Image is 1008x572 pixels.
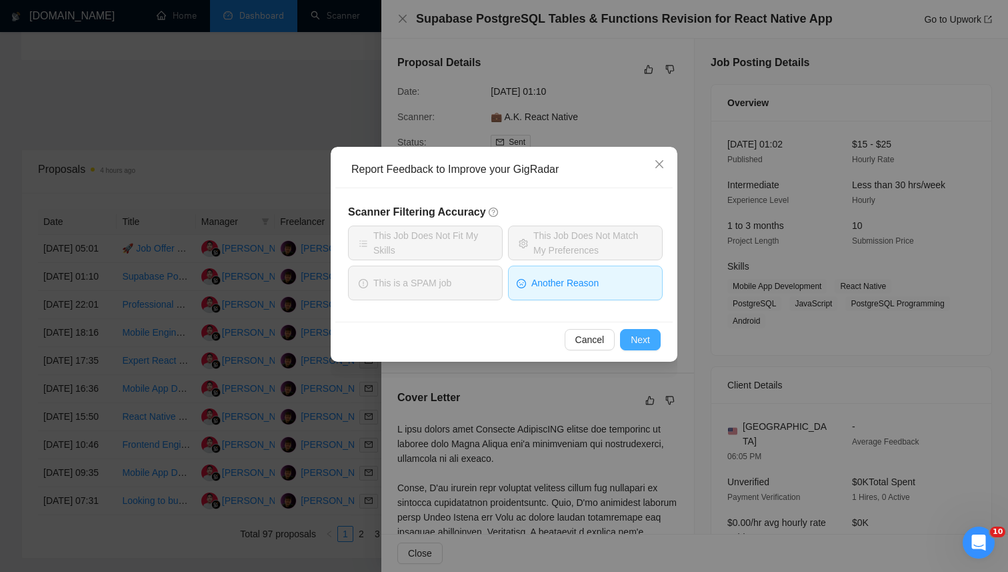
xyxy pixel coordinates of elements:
button: Cancel [565,329,615,350]
span: question-circle [489,207,499,218]
span: frown [517,278,526,288]
span: Next [631,332,650,347]
span: 10 [990,527,1005,537]
button: barsThis Job Does Not Fit My Skills [348,226,503,260]
h5: Scanner Filtering Accuracy [348,204,663,220]
span: Another Reason [531,276,599,290]
button: exclamation-circleThis is a SPAM job [348,266,503,300]
button: Next [620,329,661,350]
button: frownAnother Reason [508,266,663,300]
div: Report Feedback to Improve your GigRadar [351,162,666,177]
iframe: Intercom live chat [963,527,995,559]
span: Cancel [575,332,605,347]
span: close [654,159,665,170]
button: settingThis Job Does Not Match My Preferences [508,226,663,260]
button: Close [641,147,677,183]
